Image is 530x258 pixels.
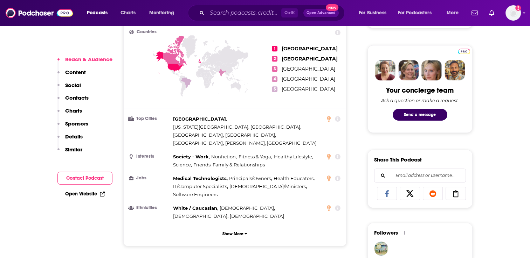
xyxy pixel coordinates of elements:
span: Open Advanced [307,11,336,15]
span: 1 [272,46,277,51]
button: Send a message [393,109,447,121]
span: , [173,161,192,169]
span: , [173,131,224,139]
a: Share on Reddit [423,187,443,200]
span: , [173,139,224,147]
span: [DEMOGRAPHIC_DATA] [173,213,227,219]
span: Health Educators [274,175,314,181]
span: Logged in as gmacdermott [505,5,521,21]
p: Similar [65,146,82,153]
button: Charts [57,107,82,120]
span: [PERSON_NAME], [GEOGRAPHIC_DATA] [225,140,317,146]
span: More [447,8,459,18]
div: Search podcasts, credits, & more... [194,5,351,21]
h3: Share This Podcast [374,156,422,163]
span: [GEOGRAPHIC_DATA] [282,56,338,62]
a: Pro website [458,48,470,54]
span: , [220,204,275,212]
p: Charts [65,107,82,114]
span: Society - Work [173,154,209,159]
span: Medical Technologists [173,175,227,181]
span: Charts [121,8,136,18]
span: [GEOGRAPHIC_DATA] [173,116,226,122]
p: Social [65,82,81,88]
img: Sydney Profile [375,60,395,80]
span: , [274,153,313,161]
span: , [173,174,228,182]
button: Content [57,69,86,82]
input: Email address or username... [380,169,460,182]
span: Science [173,162,191,167]
button: open menu [354,7,395,19]
svg: Add a profile image [515,5,521,11]
a: Copy Link [446,187,466,200]
span: 3 [272,66,277,72]
span: White / Caucasian [173,205,217,211]
button: open menu [82,7,117,19]
span: , [274,174,315,182]
img: icandoitbudy [374,242,388,256]
span: , [173,182,228,191]
div: Ask a question or make a request. [381,98,459,103]
button: open menu [442,7,467,19]
a: Share on X/Twitter [400,187,420,200]
span: [GEOGRAPHIC_DATA] [282,45,338,52]
img: Podchaser - Follow, Share and Rate Podcasts [6,6,73,20]
span: Fitness & Yoga [239,154,271,159]
button: Details [57,133,83,146]
p: Contacts [65,94,89,101]
span: [DEMOGRAPHIC_DATA] [230,213,284,219]
p: Content [65,69,86,76]
span: , [229,174,272,182]
span: Friends, Family & Relationships [193,162,265,167]
img: Jon Profile [445,60,465,80]
button: Social [57,82,81,95]
span: , [173,115,227,123]
span: [GEOGRAPHIC_DATA] [282,66,335,72]
span: , [173,204,218,212]
h3: Ethnicities [129,206,170,210]
span: Ctrl K [281,8,298,17]
span: [GEOGRAPHIC_DATA] [173,140,223,146]
span: IT/Computer Specialists [173,184,227,189]
span: New [326,4,338,11]
span: [GEOGRAPHIC_DATA] [282,76,335,82]
a: Share on Facebook [377,187,397,200]
img: Barbara Profile [398,60,419,80]
span: , [173,123,301,131]
button: Show More [129,227,341,240]
span: [DEMOGRAPHIC_DATA]/Ministers [229,184,306,189]
div: Your concierge team [386,86,454,95]
span: 5 [272,86,277,92]
span: Countries [137,30,157,34]
a: Charts [116,7,140,19]
p: Reach & Audience [65,56,112,63]
span: Principals/Owners [229,175,271,181]
span: , [239,153,272,161]
button: Contact Podcast [57,172,112,185]
h3: Top Cities [129,116,170,121]
span: Healthy Lifestyle [274,154,312,159]
span: , [211,153,237,161]
h3: Interests [129,154,170,159]
button: Open AdvancedNew [303,9,339,17]
button: Show profile menu [505,5,521,21]
span: [GEOGRAPHIC_DATA] [282,86,335,92]
div: Search followers [374,169,466,182]
span: Podcasts [87,8,108,18]
button: Reach & Audience [57,56,112,69]
input: Search podcasts, credits, & more... [207,7,281,19]
span: [GEOGRAPHIC_DATA] [173,132,223,138]
span: For Business [359,8,386,18]
button: Sponsors [57,120,88,133]
span: For Podcasters [398,8,432,18]
span: 4 [272,76,277,82]
button: open menu [144,7,183,19]
span: , [229,182,307,191]
span: Software Engineers [173,192,218,197]
div: 1 [404,230,405,236]
a: Open Website [65,191,105,197]
span: [DEMOGRAPHIC_DATA] [220,205,274,211]
button: open menu [393,7,442,19]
